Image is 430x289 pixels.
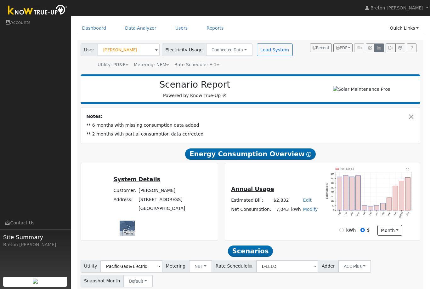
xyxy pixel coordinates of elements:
[306,152,311,157] i: Show Help
[331,182,334,184] text: 300
[33,279,38,284] img: retrieve
[387,198,392,210] rect: onclick=""
[230,205,272,214] td: Net Consumption:
[212,260,257,273] span: Rate Schedule
[124,232,133,235] a: Terms (opens in new tab)
[399,181,404,210] rect: onclick=""
[356,212,360,216] text: Dec
[81,43,98,56] span: User
[356,176,361,210] rect: onclick=""
[138,195,186,204] td: [STREET_ADDRESS]
[100,260,162,273] input: Select a Utility
[333,86,390,93] img: Solar Maintenance Pros
[360,228,365,232] input: $
[374,43,384,52] button: Multi-Series Graph
[112,186,138,195] td: Customer:
[121,228,142,236] img: Google
[162,43,206,56] span: Electricity Usage
[228,246,273,257] span: Scenarios
[408,113,415,120] button: Close
[138,204,186,213] td: [GEOGRAPHIC_DATA]
[363,211,366,216] text: Jan
[333,209,334,211] text: 0
[406,211,410,216] text: Aug
[85,130,416,139] td: ** 2 months with partial consumption data corrected
[385,22,423,34] a: Quick Links
[134,61,169,68] div: Metering: NEM
[174,62,219,67] span: Alias: HE1
[371,5,423,10] span: Breton [PERSON_NAME]
[206,43,252,56] button: Connected Data
[121,228,142,236] a: Open this area in Google Maps (opens a new window)
[310,43,332,52] button: Recent
[346,227,356,234] label: kWh
[332,204,334,206] text: 50
[339,228,344,232] input: kWh
[84,79,306,99] div: Powered by Know True-Up ®
[87,79,303,90] h2: Scenario Report
[349,177,354,210] rect: onclick=""
[318,260,338,273] span: Adder
[3,241,67,248] div: Breton [PERSON_NAME]
[98,43,160,56] input: Select a User
[138,186,186,195] td: [PERSON_NAME]
[331,200,334,202] text: 100
[162,260,189,273] span: Metering
[338,260,371,273] button: ACC Plus
[331,191,334,193] text: 200
[366,43,375,52] button: Edit User
[344,211,348,215] text: Oct
[272,205,290,214] td: 7,043
[377,225,402,236] button: month
[394,211,397,216] text: Jun
[86,114,103,119] strong: Notes:
[340,167,354,170] text: Pull $2832
[350,211,354,216] text: Nov
[3,233,67,241] span: Site Summary
[98,61,128,68] div: Utility: PG&E
[202,22,228,34] a: Reports
[230,196,272,205] td: Estimated Bill:
[326,183,329,199] text: Estimated $
[5,3,71,18] img: Know True-Up
[362,205,367,210] rect: onclick=""
[303,207,318,212] a: Modify
[381,212,385,216] text: Apr
[368,206,373,210] rect: onclick=""
[405,177,410,210] rect: onclick=""
[189,260,212,273] button: NBT
[81,260,101,273] span: Utility
[399,211,404,218] text: [DATE]
[375,212,378,216] text: Mar
[406,168,409,171] text: 
[407,43,416,52] a: Help Link
[369,211,372,216] text: Feb
[393,186,398,210] rect: onclick=""
[331,195,334,198] text: 150
[331,186,334,188] text: 250
[343,176,348,210] rect: onclick=""
[112,195,138,204] td: Address:
[336,46,347,50] span: PDF
[290,205,302,214] td: kWh
[338,211,342,216] text: Sep
[381,203,386,210] rect: onclick=""
[171,22,193,34] a: Users
[395,43,405,52] button: Settings
[333,43,353,52] button: PDF
[337,177,342,210] rect: onclick=""
[386,43,395,52] button: Export Interval Data
[77,22,111,34] a: Dashboard
[331,173,334,175] text: 400
[256,260,318,273] input: Select a Rate Schedule
[123,275,153,287] button: Default
[387,211,391,216] text: May
[331,177,334,179] text: 350
[113,176,160,182] u: System Details
[120,22,161,34] a: Data Analyzer
[257,43,293,56] button: Load System
[185,148,315,160] span: Energy Consumption Overview
[374,205,379,210] rect: onclick=""
[85,121,416,130] td: ** 6 months with missing consumption data added
[303,198,312,203] a: Edit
